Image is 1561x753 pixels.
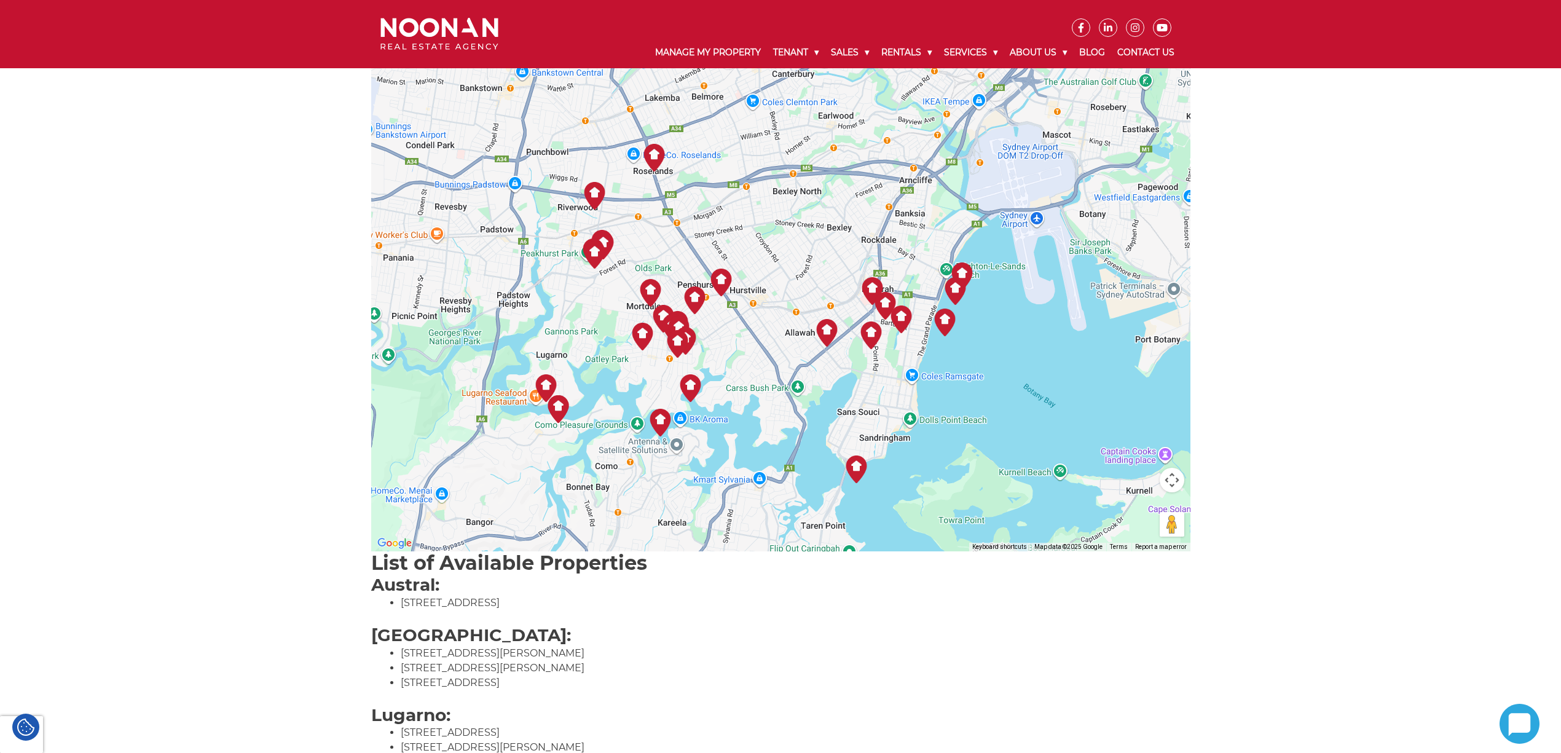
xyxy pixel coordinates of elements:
div: 20-24 Martin Place MORTDALE [665,316,693,344]
li: [STREET_ADDRESS] [401,676,1190,690]
div: 69A Yarran Road Oatley [647,409,674,436]
button: Drag Pegman onto the map to open Street View [1160,512,1184,537]
div: 19 Dunlop Street ROSELANDS [640,144,668,171]
div: 227-241 Princes Highway Kogarah [857,321,885,349]
div: 4 Bruce Street BRIGHTON-LE-SANDS [948,262,976,290]
div: 2-4 Fraters Avenue SANS SOUCI [843,455,870,483]
div: 157-159 The Grand Parade MONTEREY [931,309,959,336]
a: Terms (opens in new tab) [1110,543,1128,550]
div: 40B Crump St Mortdale [650,305,677,333]
a: About Us [1004,37,1073,68]
a: Tenant [767,37,825,68]
a: Contact Us [1111,37,1181,68]
li: [STREET_ADDRESS] [401,596,1190,610]
div: 21 Wattle Street PEAKHURST [637,279,664,307]
div: 21-23 Littleton Street RIVERWOOD [580,239,607,266]
div: 107 Belmore Road Riverwood [581,182,608,210]
div: 25 Romilly Street RIVERWOOD [588,230,616,258]
div: 4-10 The Boulevard Brighton-Le-Sands [942,277,969,305]
div: 8-10 Rutland Street Allawah [813,319,841,347]
div: 9-11 George Street Mortdale [672,327,699,355]
img: Google [374,535,415,551]
h3: [GEOGRAPHIC_DATA]: [371,625,1190,646]
h3: Lugarno: [371,705,1190,726]
div: 28-30 Cairns Street RIVERWOOD [581,241,608,269]
h1: List of Available Properties [371,551,1190,575]
div: 21 Romilly Street RIVERWOOD [589,232,617,259]
a: Report a map error [1135,543,1187,550]
div: 39 Nelson Street PENSHURST [681,286,709,314]
div: 31 Station Street Kogarah [859,277,886,305]
div: 39-43 Station Street MORTDALE [659,314,686,342]
h3: Austral: [371,575,1190,596]
a: Rentals [875,37,938,68]
a: Services [938,37,1004,68]
li: [STREET_ADDRESS][PERSON_NAME] [401,661,1190,676]
a: Open this area in Google Maps (opens a new window) [374,535,415,551]
a: Manage My Property [649,37,767,68]
li: [STREET_ADDRESS] [401,725,1190,740]
li: [STREET_ADDRESS][PERSON_NAME] [401,646,1190,661]
a: Blog [1073,37,1111,68]
div: 18 Riverside Drive Lugarno [532,374,560,402]
div: 652 King Georges Road Penshurst [707,269,735,296]
div: 15-17 Station Street Mortdale [664,311,691,339]
span: Map data ©2025 Google [1034,543,1103,550]
div: 8 Tate Pl Lugarno [545,395,572,423]
div: 48 George Street MORTDALE [664,330,691,358]
img: Noonan Real Estate Agency [380,18,498,50]
div: 21 Hogben Street KOGARAH [871,292,899,320]
div: 21A Fairway Avenue KOGARAH [887,306,915,333]
div: 6A Barwon Road MORTDALE [629,323,656,350]
a: Sales [825,37,875,68]
button: Keyboard shortcuts [972,543,1027,551]
button: Map camera controls [1160,468,1184,492]
div: Cookie Settings [12,714,39,741]
div: 49 Letitia Street OATLEY [677,374,704,402]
